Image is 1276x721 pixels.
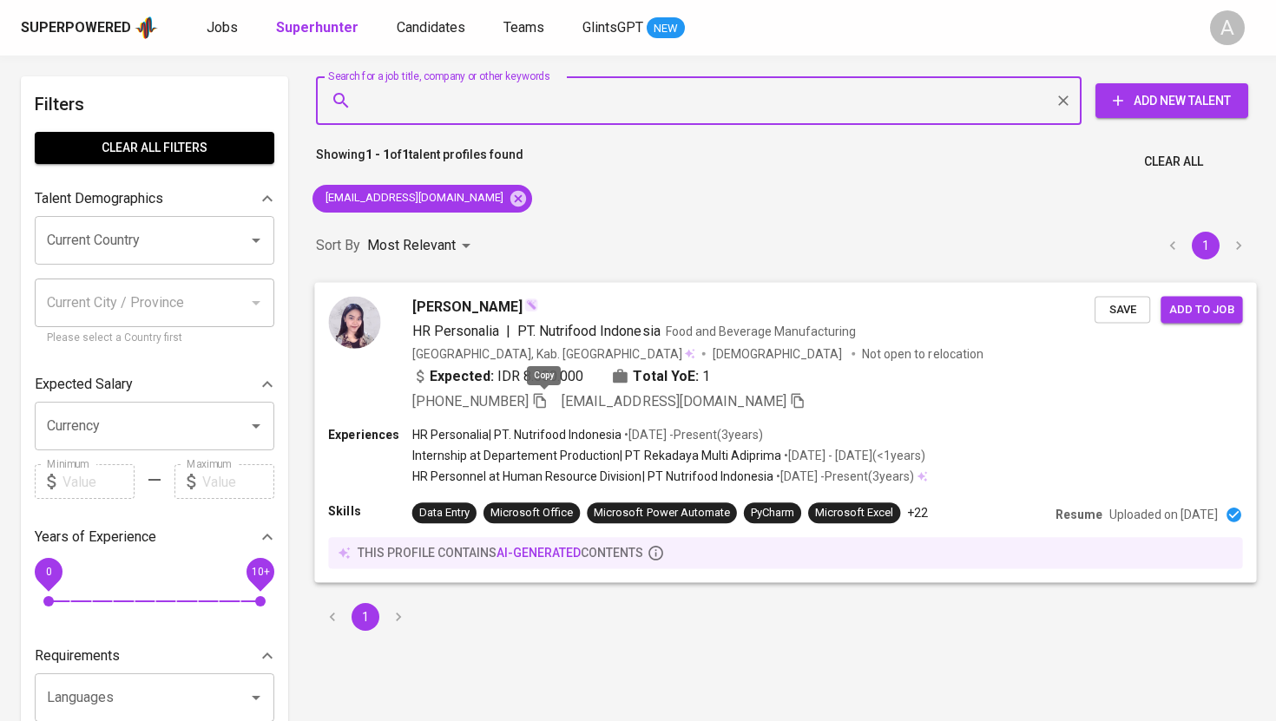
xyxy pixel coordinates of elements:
p: Internship at Departement Production | PT Rekadaya Multi Adiprima [412,447,781,464]
h6: Filters [35,90,274,118]
p: Sort By [316,235,360,256]
p: Talent Demographics [35,188,163,209]
span: Clear All filters [49,137,260,159]
span: Food and Beverage Manufacturing [666,324,857,338]
b: Total YoE: [633,365,698,386]
button: Clear All [1137,146,1210,178]
button: Clear [1051,88,1075,113]
a: [PERSON_NAME]HR Personalia|PT. Nutrifood IndonesiaFood and Beverage Manufacturing[GEOGRAPHIC_DATA... [316,283,1255,582]
b: Superhunter [276,19,358,36]
span: [EMAIL_ADDRESS][DOMAIN_NAME] [312,190,514,206]
p: Requirements [35,646,120,666]
span: [PHONE_NUMBER] [412,392,529,409]
div: [EMAIL_ADDRESS][DOMAIN_NAME] [312,185,532,213]
div: Years of Experience [35,520,274,554]
button: Add New Talent [1095,83,1248,118]
button: Open [244,685,268,710]
button: Open [244,228,268,252]
img: d89759764ace5aa603de7330f808e3b1.jpeg [328,296,380,348]
div: Microsoft Office [490,505,573,521]
p: Skills [328,502,411,520]
p: Years of Experience [35,527,156,547]
button: page 1 [352,603,379,631]
div: Requirements [35,639,274,673]
p: this profile contains contents [358,544,644,561]
span: Clear All [1144,151,1203,173]
div: Talent Demographics [35,181,274,216]
button: Clear All filters [35,132,274,164]
span: Add New Talent [1109,90,1234,112]
p: • [DATE] - Present ( 3 years ) [773,468,914,485]
p: Resume [1056,506,1102,523]
span: Add to job [1169,299,1233,319]
p: +22 [907,504,928,521]
img: app logo [135,15,158,41]
div: PyCharm [751,505,794,521]
span: [PERSON_NAME] [412,296,523,317]
span: GlintsGPT [582,19,643,36]
p: Uploaded on [DATE] [1109,506,1218,523]
b: Expected: [430,365,494,386]
div: A [1210,10,1245,45]
span: Jobs [207,19,238,36]
input: Value [62,464,135,499]
span: [DEMOGRAPHIC_DATA] [713,344,845,362]
div: Data Entry [419,505,470,521]
p: HR Personnel at Human Resource Division | PT Nutrifood Indonesia [412,468,773,485]
span: [EMAIL_ADDRESS][DOMAIN_NAME] [562,392,786,409]
button: Save [1095,296,1150,323]
span: HR Personalia [412,322,499,338]
b: 1 - 1 [365,147,390,161]
div: Superpowered [21,18,131,38]
button: Add to job [1161,296,1242,323]
p: • [DATE] - [DATE] ( <1 years ) [781,447,925,464]
div: Most Relevant [367,230,477,262]
span: 1 [702,365,710,386]
p: Most Relevant [367,235,456,256]
button: Open [244,414,268,438]
div: Microsoft Excel [815,505,893,521]
b: 1 [402,147,409,161]
input: Value [202,464,274,499]
a: Teams [503,17,548,39]
span: Save [1103,299,1141,319]
p: Not open to relocation [862,344,983,362]
span: | [506,320,510,341]
a: Superpoweredapp logo [21,15,158,41]
p: Experiences [328,425,411,442]
a: Candidates [397,17,469,39]
p: Showing of talent profiles found [316,146,523,178]
a: GlintsGPT NEW [582,17,685,39]
nav: pagination navigation [316,603,415,631]
a: Superhunter [276,17,362,39]
span: Candidates [397,19,465,36]
p: Please select a Country first [47,330,262,347]
p: Expected Salary [35,374,133,395]
span: PT. Nutrifood Indonesia [517,322,660,338]
p: HR Personalia | PT. Nutrifood Indonesia [412,425,622,442]
div: [GEOGRAPHIC_DATA], Kab. [GEOGRAPHIC_DATA] [412,344,695,362]
span: 0 [45,566,51,578]
div: Expected Salary [35,367,274,402]
nav: pagination navigation [1156,232,1255,259]
span: NEW [647,20,685,37]
div: IDR 8.000.000 [412,365,584,386]
p: • [DATE] - Present ( 3 years ) [622,425,762,442]
span: AI-generated [497,546,581,560]
button: page 1 [1192,232,1220,259]
a: Jobs [207,17,241,39]
span: Teams [503,19,544,36]
span: 10+ [251,566,269,578]
img: magic_wand.svg [524,298,538,311]
div: Microsoft Power Automate [594,505,729,521]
